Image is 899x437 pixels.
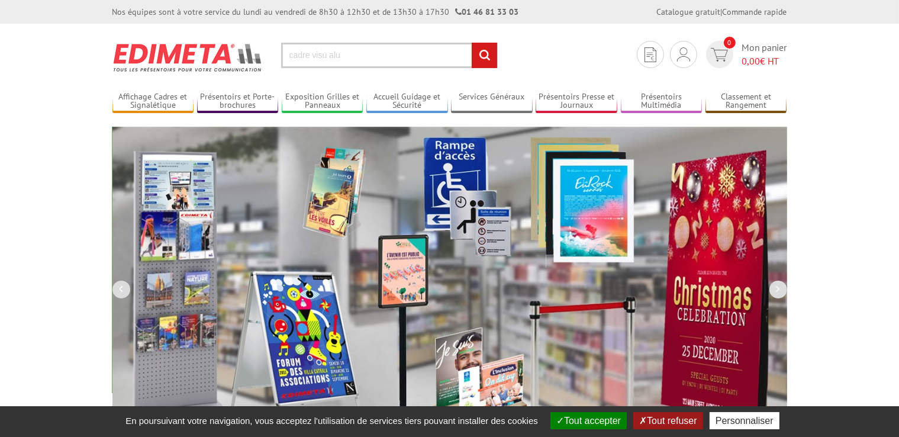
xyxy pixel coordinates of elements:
button: Personnaliser (fenêtre modale) [710,412,779,429]
span: 0,00 [742,55,761,67]
img: devis rapide [711,48,728,62]
a: Accueil Guidage et Sécurité [366,92,448,111]
input: Rechercher un produit ou une référence... [281,43,498,68]
a: Présentoirs Presse et Journaux [536,92,617,111]
a: devis rapide 0 Mon panier 0,00€ HT [703,41,787,68]
span: En poursuivant votre navigation, vous acceptez l'utilisation de services tiers pouvant installer ... [120,416,544,426]
div: Nos équipes sont à votre service du lundi au vendredi de 8h30 à 12h30 et de 13h30 à 17h30 [112,6,519,18]
a: Affichage Cadres et Signalétique [112,92,194,111]
img: devis rapide [645,47,656,62]
a: Services Généraux [451,92,533,111]
span: Mon panier [742,41,787,68]
div: | [657,6,787,18]
a: Présentoirs et Porte-brochures [197,92,279,111]
button: Tout accepter [550,412,627,429]
a: Exposition Grilles et Panneaux [282,92,363,111]
a: Catalogue gratuit [657,7,721,17]
span: 0 [724,37,736,49]
span: € HT [742,54,787,68]
a: Classement et Rangement [705,92,787,111]
img: devis rapide [677,47,690,62]
strong: 01 46 81 33 03 [456,7,519,17]
input: rechercher [472,43,497,68]
button: Tout refuser [633,412,703,429]
a: Commande rapide [723,7,787,17]
a: Présentoirs Multimédia [621,92,703,111]
img: Présentoir, panneau, stand - Edimeta - PLV, affichage, mobilier bureau, entreprise [112,36,263,79]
